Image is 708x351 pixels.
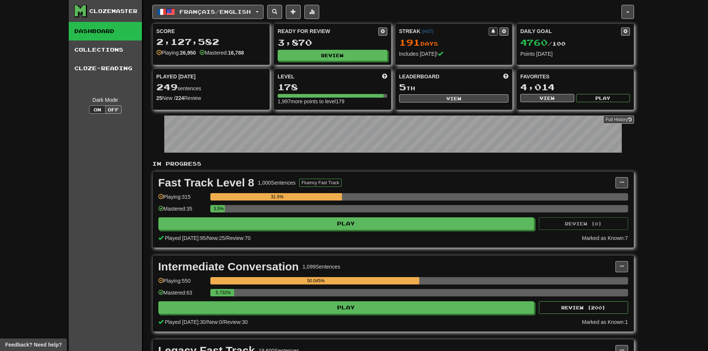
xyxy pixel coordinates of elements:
[207,319,222,325] span: New: 0
[69,22,142,40] a: Dashboard
[278,73,294,80] span: Level
[582,318,628,326] div: Marked as Known: 1
[539,301,628,314] button: Review (200)
[156,37,266,46] div: 2,127,582
[213,193,342,201] div: 31.5%
[105,105,122,114] button: Off
[180,9,251,15] span: Français / English
[520,40,566,47] span: / 100
[582,234,628,242] div: Marked as Known: 7
[399,82,509,92] div: th
[89,105,106,114] button: On
[399,27,489,35] div: Streak
[156,49,196,56] div: Playing:
[156,94,266,102] div: New / Review
[213,205,225,212] div: 3.5%
[399,50,509,58] div: Includes [DATE]!
[222,319,223,325] span: /
[303,263,340,270] div: 1,099 Sentences
[399,38,509,48] div: Day s
[603,116,634,124] a: Full History
[152,160,634,168] p: In Progress
[5,341,62,348] span: Open feedback widget
[399,94,509,103] button: View
[158,261,299,272] div: Intermediate Conversation
[156,27,266,35] div: Score
[399,37,420,48] span: 191
[158,193,207,205] div: Playing: 315
[520,94,574,102] button: View
[158,177,255,188] div: Fast Track Level 8
[278,38,387,47] div: 3,870
[207,235,225,241] span: New: 25
[422,29,434,34] a: (HST)
[520,37,548,48] span: 4760
[520,50,630,58] div: Points [DATE]
[69,40,142,59] a: Collections
[503,73,508,80] span: This week in points, UTC
[278,50,387,61] button: Review
[158,217,534,230] button: Play
[156,95,162,101] strong: 25
[286,5,301,19] button: Add sentence to collection
[165,319,206,325] span: Played [DATE]: 30
[156,82,178,92] span: 249
[156,82,266,92] div: sentences
[69,59,142,78] a: Cloze-Reading
[399,73,440,80] span: Leaderboard
[304,5,319,19] button: More stats
[278,82,387,92] div: 178
[267,5,282,19] button: Search sentences
[200,49,244,56] div: Mastered:
[382,73,387,80] span: Score more points to level up
[228,50,244,56] strong: 16,788
[278,98,387,105] div: 1,997 more points to level 179
[158,289,207,301] div: Mastered: 63
[299,179,341,187] button: Fluency Fast Track
[158,205,207,217] div: Mastered: 35
[520,73,630,80] div: Favorites
[225,235,226,241] span: /
[539,217,628,230] button: Review (0)
[520,82,630,92] div: 4,014
[213,289,234,296] div: 5.732%
[576,94,630,102] button: Play
[158,277,207,289] div: Playing: 550
[180,50,196,56] strong: 26,950
[156,73,196,80] span: Played [DATE]
[152,5,264,19] button: Français/English
[258,179,295,186] div: 1,000 Sentences
[165,235,206,241] span: Played [DATE]: 95
[74,96,136,104] div: Dark Mode
[399,82,406,92] span: 5
[226,235,250,241] span: Review: 70
[223,319,248,325] span: Review: 30
[213,277,419,285] div: 50.045%
[278,27,378,35] div: Ready for Review
[89,7,138,15] div: Clozemaster
[206,319,207,325] span: /
[520,27,621,36] div: Daily Goal
[206,235,207,241] span: /
[158,301,534,314] button: Play
[175,95,184,101] strong: 224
